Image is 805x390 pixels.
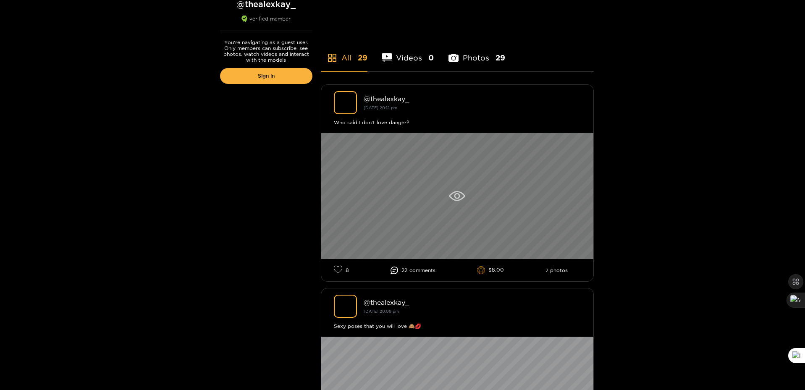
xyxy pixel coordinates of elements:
img: thealexkay_ [334,295,357,318]
div: verified member [220,16,312,31]
div: Sexy poses that you will love 🙈💋 [334,322,581,330]
span: 0 [428,52,434,63]
p: You're navigating as a guest user. Only members can subscribe, see photos, watch videos and inter... [220,39,312,63]
small: [DATE] 20:12 pm [364,105,397,110]
div: @ thealexkay_ [364,298,581,306]
li: 22 [391,267,435,274]
div: @ thealexkay_ [364,95,581,102]
div: Who said I don’t love danger? [334,118,581,127]
img: thealexkay_ [334,91,357,114]
li: Photos [448,34,505,71]
small: [DATE] 20:09 pm [364,309,399,314]
li: Videos [382,34,434,71]
span: 29 [496,52,505,63]
a: Sign in [220,68,312,84]
li: 7 photos [545,267,568,273]
span: comment s [409,267,435,273]
span: 29 [358,52,367,63]
li: All [321,34,367,71]
li: 8 [334,265,349,275]
span: appstore [327,53,337,63]
li: $8.00 [477,266,504,275]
